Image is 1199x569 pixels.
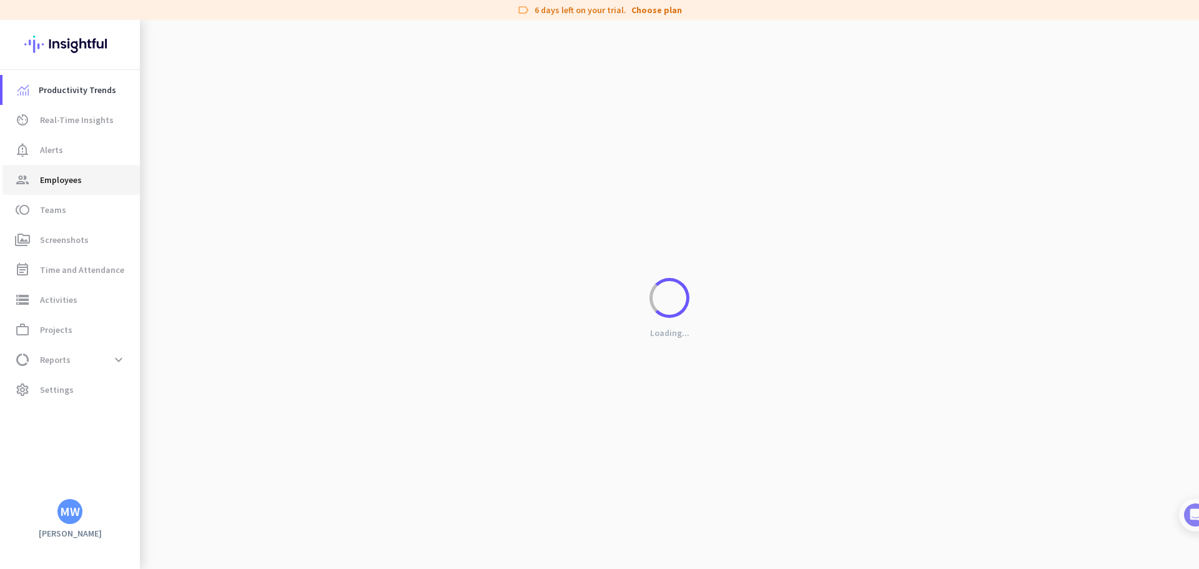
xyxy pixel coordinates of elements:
[631,4,682,16] a: Choose plan
[40,292,77,307] span: Activities
[2,225,140,255] a: perm_mediaScreenshots
[517,4,530,16] i: label
[2,105,140,135] a: av_timerReal-Time Insights
[2,375,140,405] a: settingsSettings
[15,322,30,337] i: work_outline
[15,142,30,157] i: notification_important
[15,232,30,247] i: perm_media
[2,135,140,165] a: notification_importantAlerts
[17,84,29,96] img: menu-item
[40,352,71,367] span: Reports
[15,382,30,397] i: settings
[40,232,89,247] span: Screenshots
[2,75,140,105] a: menu-itemProductivity Trends
[107,349,130,371] button: expand_more
[40,172,82,187] span: Employees
[15,172,30,187] i: group
[2,285,140,315] a: storageActivities
[15,262,30,277] i: event_note
[15,202,30,217] i: toll
[15,352,30,367] i: data_usage
[40,382,74,397] span: Settings
[2,195,140,225] a: tollTeams
[60,505,80,518] div: MW
[2,315,140,345] a: work_outlineProjects
[40,202,66,217] span: Teams
[15,112,30,127] i: av_timer
[24,20,116,69] img: Insightful logo
[650,327,689,339] p: Loading...
[40,322,72,337] span: Projects
[15,292,30,307] i: storage
[2,165,140,195] a: groupEmployees
[40,262,124,277] span: Time and Attendance
[40,142,63,157] span: Alerts
[2,345,140,375] a: data_usageReportsexpand_more
[40,112,114,127] span: Real-Time Insights
[39,82,116,97] span: Productivity Trends
[2,255,140,285] a: event_noteTime and Attendance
